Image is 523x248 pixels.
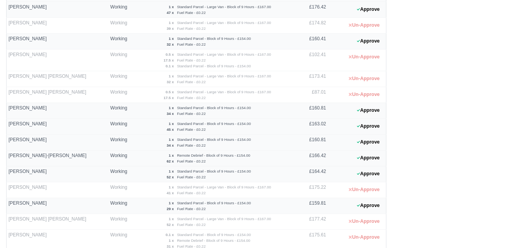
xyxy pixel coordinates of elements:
strong: 34 x [166,111,174,116]
small: Remote Debrief - Block of 9 Hours - £154.00 [177,238,250,243]
button: Un-Approve [345,73,384,84]
td: [PERSON_NAME] [7,2,108,18]
strong: 0.1 x [166,64,174,68]
small: Standard Parcel - Large Van - Block of 9 Hours - £167.00 [177,74,271,78]
strong: 32 x [166,80,174,84]
td: [PERSON_NAME] [7,198,108,214]
strong: 0.5 x [166,52,174,56]
strong: 1 x [169,137,174,142]
strong: 1 x [169,121,174,126]
button: Un-Approve [345,232,384,243]
td: [PERSON_NAME]-[PERSON_NAME] [7,151,108,166]
td: [PERSON_NAME] [PERSON_NAME] [7,87,108,103]
strong: 17.5 x [163,58,174,62]
strong: 41 x [166,191,174,195]
strong: 1 x [169,238,174,243]
small: Fuel Rate - £0.22 [177,96,206,100]
small: Standard Parcel - Block of 9 Hours - £154.00 [177,169,251,173]
button: Approve [353,152,384,164]
strong: 32 x [166,42,174,46]
td: £163.02 [291,119,328,135]
td: £87.01 [291,87,328,103]
strong: 1 x [169,185,174,189]
td: [PERSON_NAME] [7,34,108,50]
button: Un-Approve [345,51,384,63]
small: Standard Parcel - Block of 9 Hours - £154.00 [177,137,251,142]
td: [PERSON_NAME] [7,166,108,182]
td: £160.81 [291,103,328,119]
strong: 47 x [166,10,174,15]
strong: 52 x [166,222,174,227]
button: Un-Approve [345,216,384,227]
small: Standard Parcel - Large Van - Block of 9 Hours - £167.00 [177,21,271,25]
td: Working [108,182,134,198]
strong: 1 x [169,153,174,157]
strong: 0.1 x [166,233,174,237]
button: Approve [353,121,384,132]
td: £160.41 [291,34,328,50]
td: Working [108,135,134,151]
small: Remote Debrief - Block of 9 Hours - £154.00 [177,153,250,157]
small: Fuel Rate - £0.22 [177,222,206,227]
td: £175.22 [291,182,328,198]
button: Approve [353,36,384,47]
strong: 1 x [169,21,174,25]
strong: 1 x [169,201,174,205]
button: Approve [353,168,384,180]
small: Fuel Rate - £0.22 [177,191,206,195]
td: [PERSON_NAME] [7,50,108,71]
small: Standard Parcel - Large Van - Block of 9 Hours - £167.00 [177,52,271,56]
small: Fuel Rate - £0.22 [177,80,206,84]
td: Working [108,71,134,87]
strong: 1 x [169,106,174,110]
td: [PERSON_NAME] [7,103,108,119]
button: Un-Approve [345,20,384,31]
small: Fuel Rate - £0.22 [177,175,206,179]
td: Working [108,166,134,182]
td: [PERSON_NAME] [7,18,108,34]
td: [PERSON_NAME] [7,119,108,135]
td: Working [108,151,134,166]
td: £177.42 [291,214,328,230]
td: £166.42 [291,151,328,166]
button: Un-Approve [345,184,384,195]
small: Fuel Rate - £0.22 [177,10,206,15]
td: Working [108,87,134,103]
small: Fuel Rate - £0.22 [177,207,206,211]
small: Fuel Rate - £0.22 [177,127,206,132]
button: Approve [353,4,384,15]
strong: 39 x [166,26,174,31]
td: Working [108,18,134,34]
td: Working [108,50,134,71]
strong: 0.5 x [166,90,174,94]
small: Fuel Rate - £0.22 [177,58,206,62]
small: Standard Parcel - Block of 9 Hours - £154.00 [177,121,251,126]
small: Standard Parcel - Block of 9 Hours - £154.00 [177,233,251,237]
small: Standard Parcel - Block of 9 Hours - £154.00 [177,64,251,68]
td: £173.41 [291,71,328,87]
strong: 45 x [166,127,174,132]
small: Fuel Rate - £0.22 [177,111,206,116]
td: £176.42 [291,2,328,18]
td: £174.82 [291,18,328,34]
small: Standard Parcel - Large Van - Block of 9 Hours - £167.00 [177,217,271,221]
strong: 29 x [166,207,174,211]
strong: 34 x [166,143,174,147]
small: Fuel Rate - £0.22 [177,26,206,31]
button: Approve [353,137,384,148]
strong: 1 x [169,5,174,9]
small: Standard Parcel - Large Van - Block of 9 Hours - £167.00 [177,5,271,9]
strong: 1 x [169,36,174,41]
td: Working [108,34,134,50]
td: £102.41 [291,50,328,71]
strong: 1 x [169,74,174,78]
td: Working [108,119,134,135]
td: £159.81 [291,198,328,214]
small: Fuel Rate - £0.22 [177,143,206,147]
strong: 1 x [169,169,174,173]
strong: 17.5 x [163,96,174,100]
td: £164.42 [291,166,328,182]
iframe: Chat Widget [484,211,523,248]
td: [PERSON_NAME] [7,135,108,151]
strong: 52 x [166,175,174,179]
